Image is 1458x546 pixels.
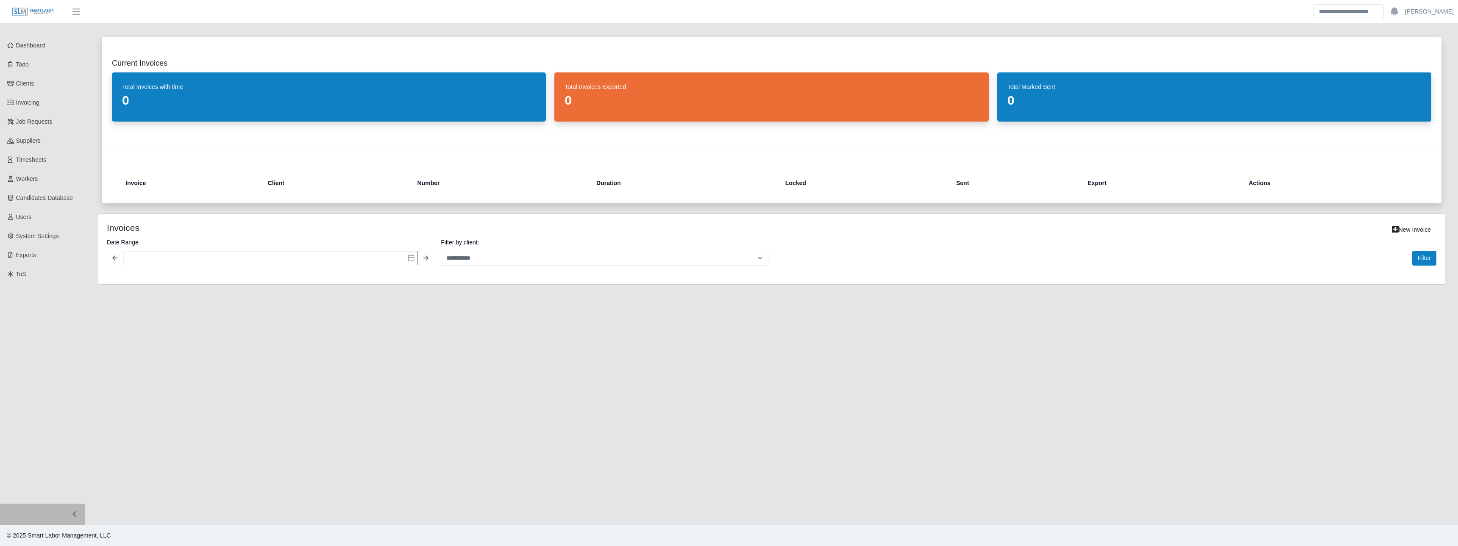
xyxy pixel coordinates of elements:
[1007,93,1421,108] dd: 0
[261,173,411,193] th: Client
[16,271,26,277] span: ToS
[1081,173,1242,193] th: Export
[565,83,978,91] dt: Total Invoices Exported
[122,93,536,108] dd: 0
[16,175,38,182] span: Workers
[12,7,54,17] img: SLM Logo
[16,80,34,87] span: Clients
[590,173,779,193] th: Duration
[107,222,654,233] h4: Invoices
[1412,251,1436,266] button: Filter
[16,137,41,144] span: Suppliers
[16,194,73,201] span: Candidates Database
[125,173,261,193] th: Invoice
[7,532,111,539] span: © 2025 Smart Labor Management, LLC
[16,233,59,239] span: System Settings
[16,99,39,106] span: Invoicing
[16,42,45,49] span: Dashboard
[779,173,949,193] th: Locked
[16,213,32,220] span: Users
[1242,173,1418,193] th: Actions
[949,173,1081,193] th: Sent
[16,118,53,125] span: Job Requests
[107,237,434,247] label: Date Range
[1386,222,1436,237] a: New Invoice
[411,173,590,193] th: Number
[16,252,36,258] span: Exports
[1007,83,1421,91] dt: Total Marked Sent
[1405,7,1454,16] a: [PERSON_NAME]
[1313,4,1384,19] input: Search
[112,57,1431,69] h2: Current Invoices
[16,61,29,68] span: Todo
[441,237,768,247] label: Filter by client:
[122,83,536,91] dt: Total Invoices with time
[16,156,47,163] span: Timesheets
[565,93,978,108] dd: 0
